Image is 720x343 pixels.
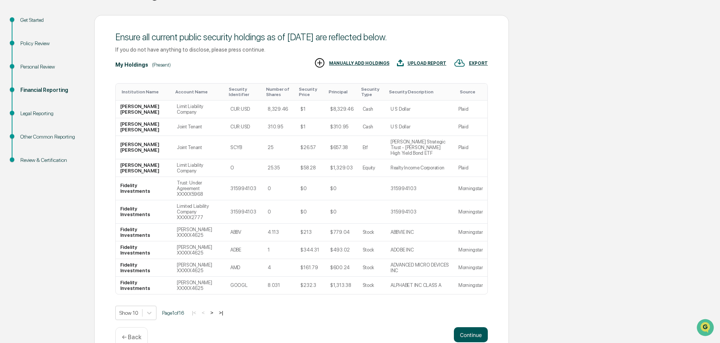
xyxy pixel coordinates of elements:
[389,89,451,95] div: Toggle SortBy
[296,277,326,294] td: $232.3
[172,200,226,224] td: Limited Liability Company XXXXX2777
[326,259,358,277] td: $600.24
[116,277,172,294] td: Fidelity Investments
[296,224,326,241] td: $213
[397,57,404,69] img: UPLOAD REPORT
[226,118,263,136] td: CUR:USD
[326,118,358,136] td: $310.95
[326,136,358,159] td: $657.38
[116,136,172,159] td: [PERSON_NAME] [PERSON_NAME]
[358,277,386,294] td: Stock
[358,101,386,118] td: Cash
[386,177,454,200] td: 315994103
[116,259,172,277] td: Fidelity Investments
[386,200,454,224] td: 315994103
[115,46,488,53] div: If you do not have anything to disclose, please press continue.
[116,101,172,118] td: [PERSON_NAME] [PERSON_NAME]
[116,241,172,259] td: Fidelity Investments
[358,224,386,241] td: Stock
[296,241,326,259] td: $344.31
[263,259,296,277] td: 4
[55,96,61,102] div: 🗄️
[116,118,172,136] td: [PERSON_NAME] [PERSON_NAME]
[386,101,454,118] td: U S Dollar
[326,101,358,118] td: $8,329.46
[217,309,225,316] button: >|
[172,177,226,200] td: Trust: Under Agreement XXXXX5968
[263,118,296,136] td: 310.95
[172,259,226,277] td: [PERSON_NAME] XXXXX4625
[358,259,386,277] td: Stock
[263,177,296,200] td: 0
[263,136,296,159] td: 25
[263,101,296,118] td: 8,329.46
[116,177,172,200] td: Fidelity Investments
[172,224,226,241] td: [PERSON_NAME] XXXXX4625
[20,86,82,94] div: Financial Reporting
[172,101,226,118] td: Limit Liability Company
[8,96,14,102] div: 🖐️
[226,200,263,224] td: 315994103
[454,224,487,241] td: Morningstar
[299,87,323,97] div: Toggle SortBy
[5,106,51,120] a: 🔎Data Lookup
[62,95,93,102] span: Attestations
[26,58,124,65] div: Start new chat
[152,62,171,68] div: (Present)
[386,224,454,241] td: ABBVIE INC
[199,309,207,316] button: <
[116,224,172,241] td: Fidelity Investments
[263,159,296,177] td: 25.35
[296,118,326,136] td: $1
[329,61,389,66] div: MANUALLY ADD HOLDINGS
[53,127,91,133] a: Powered byPylon
[296,159,326,177] td: $58.28
[358,136,386,159] td: Etf
[326,177,358,200] td: $0
[407,61,446,66] div: UPLOAD REPORT
[15,95,49,102] span: Preclearance
[116,159,172,177] td: [PERSON_NAME] [PERSON_NAME]
[386,259,454,277] td: ADVANCED MICRO DEVICES INC
[20,16,82,24] div: Get Started
[115,62,148,68] div: My Holdings
[329,89,355,95] div: Toggle SortBy
[314,57,325,69] img: MANUALLY ADD HOLDINGS
[454,118,487,136] td: Plaid
[20,133,82,141] div: Other Common Reporting
[454,241,487,259] td: Morningstar
[226,177,263,200] td: 315994103
[172,277,226,294] td: [PERSON_NAME] XXXXX4625
[454,327,488,342] button: Continue
[226,224,263,241] td: ABBV
[326,277,358,294] td: $1,313.38
[454,259,487,277] td: Morningstar
[386,277,454,294] td: ALPHABET INC CLASS A
[296,136,326,159] td: $26.57
[8,16,137,28] p: How can we help?
[326,159,358,177] td: $1,329.03
[454,177,487,200] td: Morningstar
[454,136,487,159] td: Plaid
[226,241,263,259] td: ADBE
[15,109,47,117] span: Data Lookup
[296,177,326,200] td: $0
[696,318,716,338] iframe: Open customer support
[20,110,82,117] div: Legal Reporting
[326,200,358,224] td: $0
[454,200,487,224] td: Morningstar
[226,277,263,294] td: GOOGL
[226,259,263,277] td: AMD
[172,241,226,259] td: [PERSON_NAME] XXXXX4625
[115,32,488,43] div: Ensure all current public security holdings as of [DATE] are reflected below.
[358,159,386,177] td: Equity
[263,277,296,294] td: 8.031
[172,118,226,136] td: Joint Tenant
[454,159,487,177] td: Plaid
[296,259,326,277] td: $161.79
[226,136,263,159] td: SCYB
[454,57,465,69] img: EXPORT
[386,241,454,259] td: ADOBE INC
[172,159,226,177] td: Limit Liability Company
